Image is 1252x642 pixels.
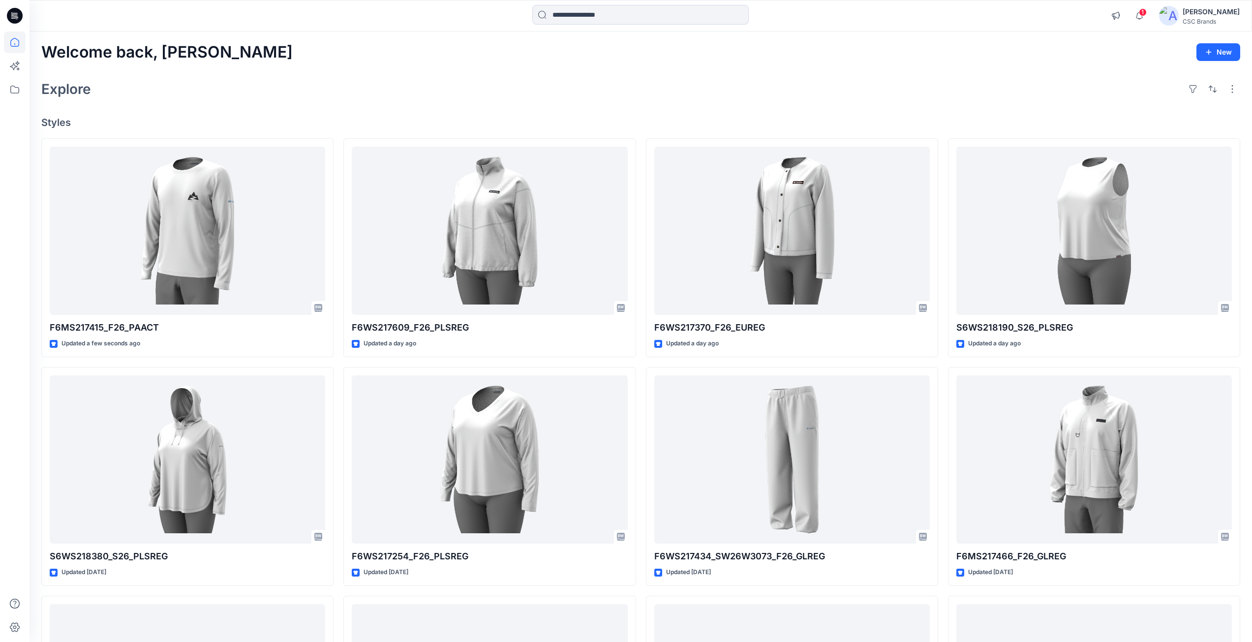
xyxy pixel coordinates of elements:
p: S6WS218380_S26_PLSREG [50,550,325,563]
a: F6MS217415_F26_PAACT [50,147,325,315]
p: Updated a few seconds ago [61,338,140,349]
p: Updated [DATE] [364,567,408,578]
p: F6WS217609_F26_PLSREG [352,321,627,335]
p: S6WS218190_S26_PLSREG [956,321,1232,335]
p: Updated [DATE] [666,567,711,578]
p: Updated [DATE] [61,567,106,578]
p: Updated a day ago [364,338,416,349]
p: F6WS217434_SW26W3073_F26_GLREG [654,550,930,563]
p: Updated [DATE] [968,567,1013,578]
div: [PERSON_NAME] [1183,6,1240,18]
h4: Styles [41,117,1240,128]
a: F6MS217466_F26_GLREG [956,375,1232,544]
p: F6WS217370_F26_EUREG [654,321,930,335]
a: F6WS217434_SW26W3073_F26_GLREG [654,375,930,544]
p: F6MS217415_F26_PAACT [50,321,325,335]
h2: Explore [41,81,91,97]
p: F6MS217466_F26_GLREG [956,550,1232,563]
div: CSC Brands [1183,18,1240,25]
p: Updated a day ago [666,338,719,349]
a: F6WS217370_F26_EUREG [654,147,930,315]
p: F6WS217254_F26_PLSREG [352,550,627,563]
a: F6WS217254_F26_PLSREG [352,375,627,544]
a: S6WS218380_S26_PLSREG [50,375,325,544]
span: 1 [1139,8,1147,16]
h2: Welcome back, [PERSON_NAME] [41,43,293,61]
a: S6WS218190_S26_PLSREG [956,147,1232,315]
a: F6WS217609_F26_PLSREG [352,147,627,315]
img: avatar [1159,6,1179,26]
button: New [1196,43,1240,61]
p: Updated a day ago [968,338,1021,349]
